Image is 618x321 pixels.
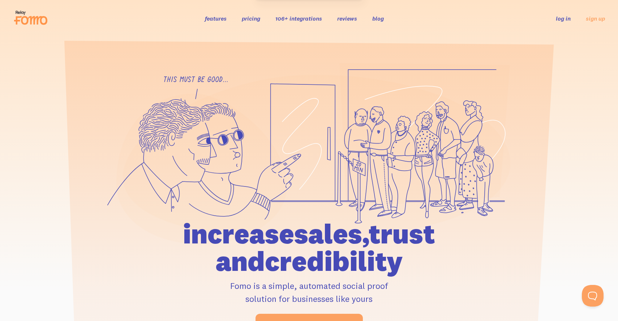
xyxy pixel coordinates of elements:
a: pricing [242,15,260,22]
a: reviews [337,15,357,22]
a: sign up [586,15,605,22]
a: features [205,15,227,22]
p: Fomo is a simple, automated social proof solution for businesses like yours [142,279,476,305]
a: blog [372,15,384,22]
a: log in [556,15,571,22]
h1: increase sales, trust and credibility [142,220,476,275]
a: 106+ integrations [275,15,322,22]
iframe: Help Scout Beacon - Open [582,285,604,307]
